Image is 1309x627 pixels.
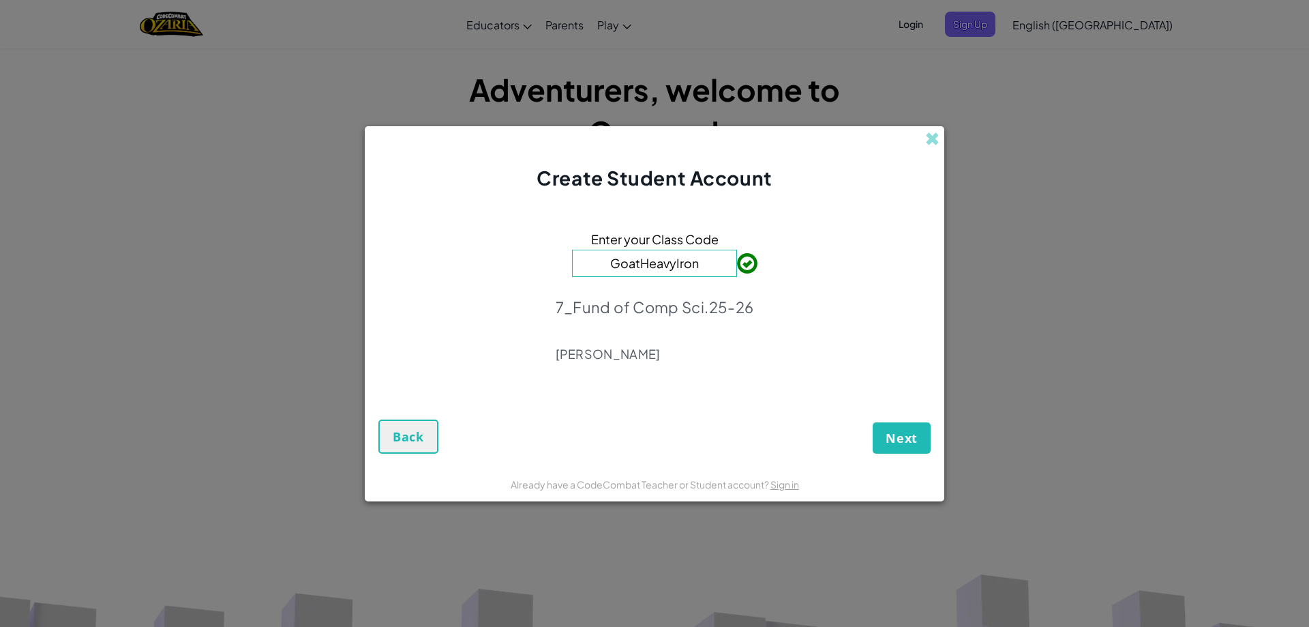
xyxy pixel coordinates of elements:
p: 7_Fund of Comp Sci.25-26 [556,297,754,317]
span: Back [393,428,424,445]
span: Create Student Account [537,166,772,190]
a: Sign in [770,478,799,491]
button: Back [378,420,438,454]
span: Enter your Class Code [591,229,719,249]
button: Next [873,422,931,454]
span: Next [886,430,918,446]
span: Already have a CodeCombat Teacher or Student account? [511,478,770,491]
p: [PERSON_NAME] [556,346,754,362]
